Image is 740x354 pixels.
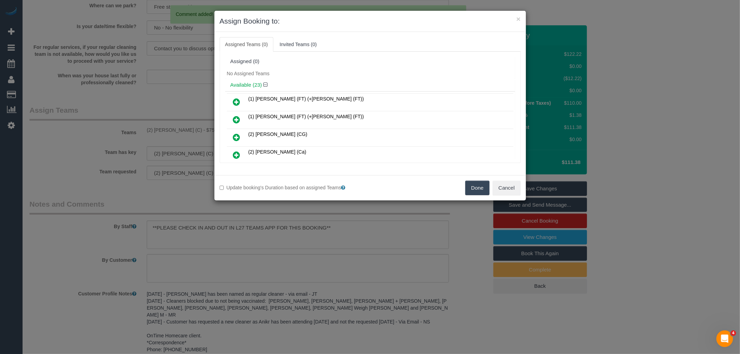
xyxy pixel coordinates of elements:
[516,15,520,23] button: ×
[465,181,490,195] button: Done
[248,131,307,137] span: (2) [PERSON_NAME] (CG)
[220,184,365,191] label: Update booking's Duration based on assigned Teams
[220,185,224,190] input: Update booking's Duration based on assigned Teams
[248,96,364,102] span: (1) [PERSON_NAME] (FT) (+[PERSON_NAME] (FT))
[220,16,521,26] h3: Assign Booking to:
[248,114,364,119] span: (1) [PERSON_NAME] (FT) (+[PERSON_NAME] (FT))
[493,181,521,195] button: Cancel
[220,37,273,52] a: Assigned Teams (0)
[230,82,510,88] h4: Available (23)
[716,330,733,347] iframe: Intercom live chat
[248,149,306,155] span: (2) [PERSON_NAME] (Ca)
[230,59,510,64] div: Assigned (0)
[227,71,270,76] span: No Assigned Teams
[731,330,736,336] span: 4
[274,37,322,52] a: Invited Teams (0)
